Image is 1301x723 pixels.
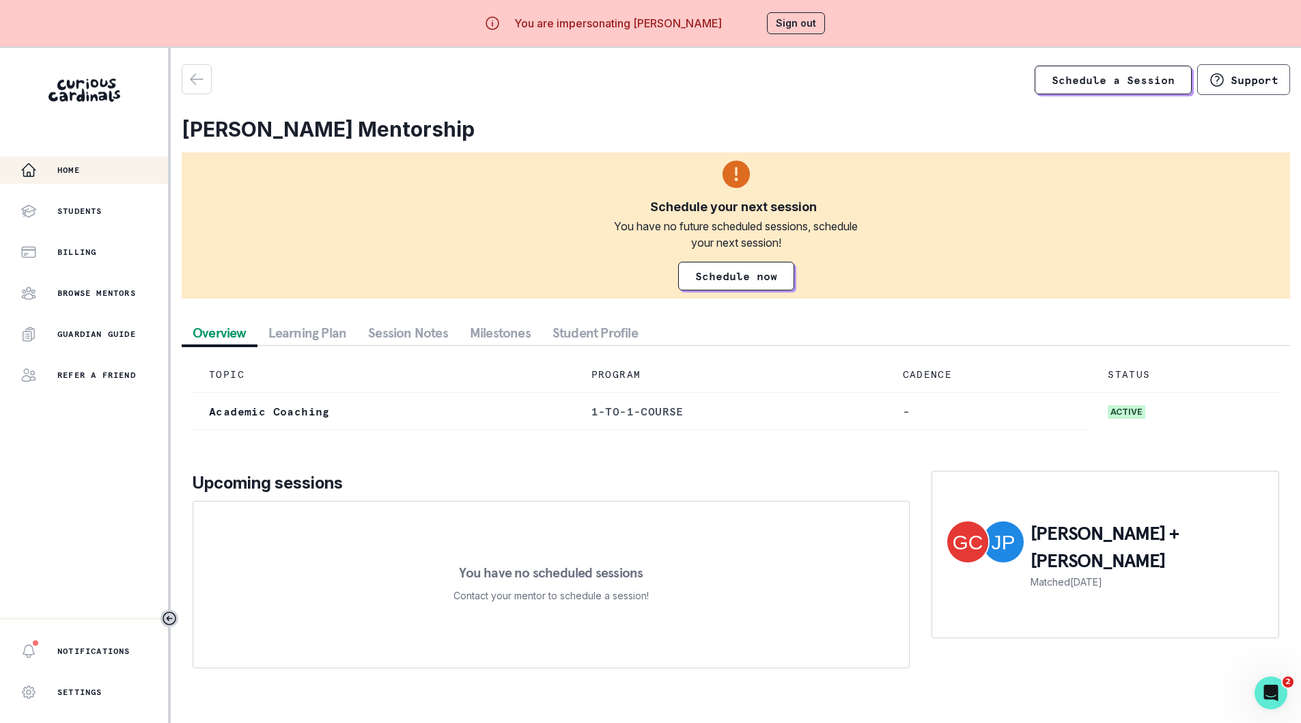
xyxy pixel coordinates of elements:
[767,12,825,34] button: Sign out
[983,521,1024,562] img: Josh Prat
[1283,677,1293,687] span: 2
[57,687,102,698] p: Settings
[459,320,542,345] button: Milestones
[886,357,1092,393] td: CADENCE
[1231,73,1278,87] p: Support
[514,15,722,31] p: You are impersonating [PERSON_NAME]
[57,288,136,299] p: Browse Mentors
[357,320,459,345] button: Session Notes
[57,370,136,381] p: Refer a friend
[1197,64,1290,95] button: Support
[453,588,649,604] p: Contact your mentor to schedule a session!
[193,393,575,430] td: Academic Coaching
[193,471,910,495] p: Upcoming sessions
[575,357,886,393] td: PROGRAM
[57,329,136,340] p: Guardian Guide
[57,165,80,176] p: Home
[57,646,130,657] p: Notifications
[1255,677,1287,709] iframe: Intercom live chat
[182,117,1290,141] h2: [PERSON_NAME] Mentorship
[1031,575,1265,589] p: Matched [DATE]
[605,218,867,251] div: You have no future scheduled sessions, schedule your next session!
[947,521,988,562] img: Griffin Clinton
[886,393,1092,430] td: -
[575,393,886,430] td: 1-to-1-course
[678,262,794,290] a: Schedule now
[1031,520,1265,575] p: [PERSON_NAME] + [PERSON_NAME]
[160,610,178,627] button: Toggle sidebar
[193,357,575,393] td: TOPIC
[257,320,358,345] button: Learning Plan
[650,199,817,215] div: Schedule your next session
[459,566,643,579] p: You have no scheduled sessions
[57,206,102,217] p: Students
[57,247,96,258] p: Billing
[1035,66,1192,94] a: Schedule a Session
[182,320,257,345] button: Overview
[48,79,120,102] img: Curious Cardinals Logo
[542,320,649,345] button: Student Profile
[1091,357,1279,393] td: STATUS
[1108,405,1145,419] span: active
